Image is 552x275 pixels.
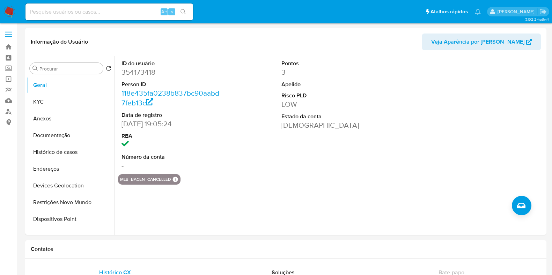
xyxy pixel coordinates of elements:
[161,8,167,15] span: Alt
[27,161,114,177] button: Endereços
[281,113,381,120] dt: Estado da conta
[31,38,88,45] h1: Informação do Usuário
[281,60,381,67] dt: Pontos
[122,132,221,140] dt: RBA
[122,111,221,119] dt: Data de registro
[25,7,193,16] input: Pesquise usuários ou casos...
[498,8,537,15] p: jhonata.costa@mercadolivre.com
[122,119,221,129] dd: [DATE] 19:05:24
[106,66,111,73] button: Retornar ao pedido padrão
[27,228,114,244] button: Adiantamentos de Dinheiro
[31,246,541,253] h1: Contatos
[281,99,381,109] dd: LOW
[27,144,114,161] button: Histórico de casos
[422,34,541,50] button: Veja Aparência por [PERSON_NAME]
[27,127,114,144] button: Documentação
[122,67,221,77] dd: 354173418
[430,8,468,15] span: Atalhos rápidos
[281,67,381,77] dd: 3
[27,77,114,94] button: Geral
[122,60,221,67] dt: ID do usuário
[281,120,381,130] dd: [DEMOGRAPHIC_DATA]
[27,110,114,127] button: Anexos
[27,211,114,228] button: Dispositivos Point
[27,194,114,211] button: Restrições Novo Mundo
[32,66,38,71] button: Procurar
[539,8,547,15] a: Sair
[281,92,381,99] dt: Risco PLD
[122,161,221,171] dd: -
[39,66,100,72] input: Procurar
[475,9,481,15] a: Notificações
[171,8,173,15] span: s
[281,81,381,88] dt: Apelido
[431,34,524,50] span: Veja Aparência por [PERSON_NAME]
[122,153,221,161] dt: Número da conta
[120,178,171,181] button: mlb_bacen_cancelled
[122,88,219,108] a: 118e435fa0238b837bc90aabd7feb13c
[27,177,114,194] button: Devices Geolocation
[27,94,114,110] button: KYC
[122,81,221,88] dt: Person ID
[176,7,190,17] button: search-icon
